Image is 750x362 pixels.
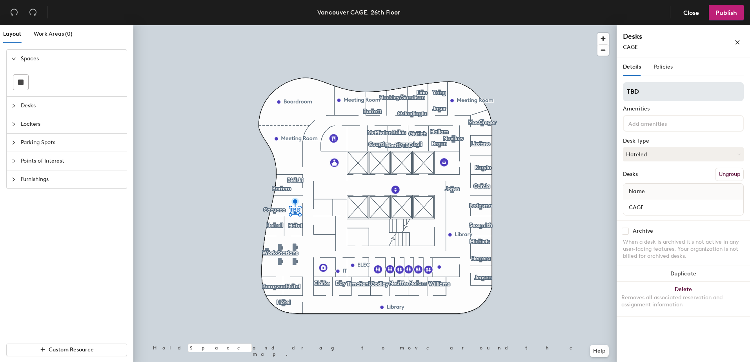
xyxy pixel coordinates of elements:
[25,5,41,20] button: Redo (⌘ + ⇧ + Z)
[623,31,709,42] h4: Desks
[49,346,94,353] span: Custom Resource
[623,63,641,70] span: Details
[627,118,697,128] input: Add amenities
[21,134,122,152] span: Parking Spots
[623,147,744,161] button: Hoteled
[633,228,653,234] div: Archive
[623,44,638,51] span: CAGE
[617,282,750,316] button: DeleteRemoves all associated reservation and assignment information
[11,159,16,163] span: collapsed
[10,8,18,16] span: undo
[715,9,737,16] span: Publish
[623,138,744,144] div: Desk Type
[3,31,21,37] span: Layout
[21,170,122,188] span: Furnishings
[21,97,122,115] span: Desks
[317,7,400,17] div: Vancouver CAGE, 26th Floor
[623,239,744,260] div: When a desk is archived it's not active in any user-facing features. Your organization is not bil...
[21,50,122,68] span: Spaces
[623,106,744,112] div: Amenities
[625,202,742,213] input: Unnamed desk
[21,115,122,133] span: Lockers
[654,63,673,70] span: Policies
[11,177,16,182] span: collapsed
[623,171,638,177] div: Desks
[6,5,22,20] button: Undo (⌘ + Z)
[6,344,127,356] button: Custom Resource
[11,103,16,108] span: collapsed
[617,266,750,282] button: Duplicate
[621,294,745,308] div: Removes all associated reservation and assignment information
[11,122,16,127] span: collapsed
[735,40,740,45] span: close
[11,140,16,145] span: collapsed
[677,5,706,20] button: Close
[590,345,609,357] button: Help
[709,5,744,20] button: Publish
[21,152,122,170] span: Points of Interest
[625,185,649,199] span: Name
[683,9,699,16] span: Close
[11,56,16,61] span: expanded
[715,168,744,181] button: Ungroup
[34,31,73,37] span: Work Areas (0)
